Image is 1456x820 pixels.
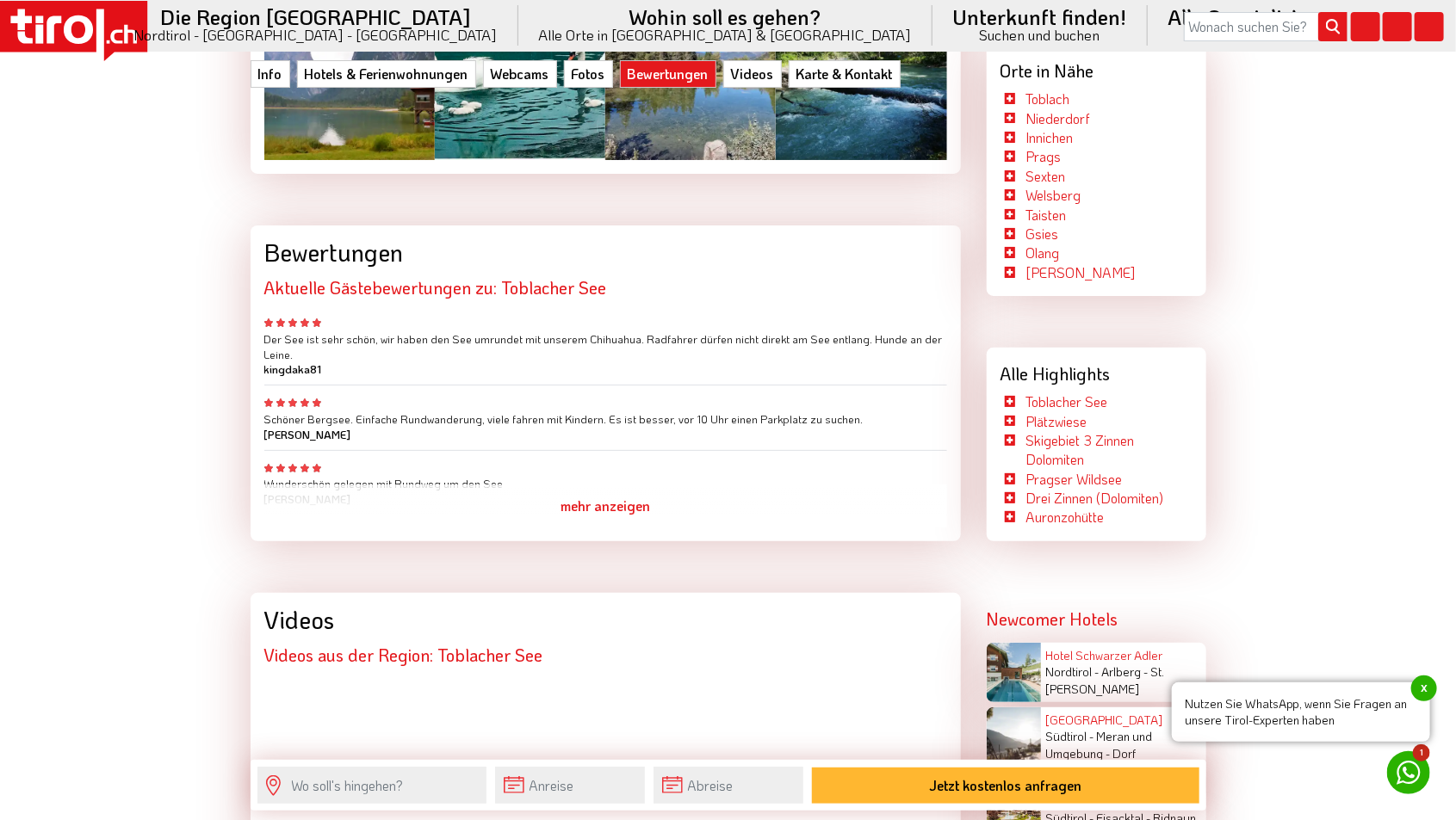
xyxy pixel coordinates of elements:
div: Alle Highlights [987,348,1206,392]
div: Bewertungen [264,239,947,266]
strong: [PERSON_NAME] [264,428,351,441]
div: mehr anzeigen [264,484,947,527]
span: St. [PERSON_NAME] [1045,663,1164,697]
a: Auronzohütte [1026,508,1105,526]
a: Videos [723,60,782,88]
small: Nordtirol - [GEOGRAPHIC_DATA] - [GEOGRAPHIC_DATA] [134,28,498,42]
a: Sexten [1026,167,1066,185]
a: 1 Nutzen Sie WhatsApp, wenn Sie Fragen an unsere Tirol-Experten habenx [1387,751,1430,794]
span: Arlberg - [1101,663,1148,680]
span: Nordtirol - [1045,663,1099,680]
input: Abreise [654,767,803,804]
h2: Aktuelle Gästebewertungen zu: Toblacher See [264,278,947,297]
a: Toblacher See [1026,392,1108,410]
div: Videos [264,607,947,633]
a: Toblach [1026,89,1070,108]
h2: Videos aus der Region: Toblacher See [264,645,947,664]
a: Skigebiet 3 Zinnen Dolomiten [1026,431,1135,468]
button: Jetzt kostenlos anfragen [812,768,1199,804]
a: Prags [1026,147,1062,165]
a: Pragser Wildsee [1026,470,1123,488]
strong: kingdaka81 [264,362,322,376]
span: Nutzen Sie WhatsApp, wenn Sie Fragen an unsere Tirol-Experten haben [1172,682,1430,742]
div: Wunderschön gelegen mit Rundweg um den See [264,477,947,508]
small: Suchen und buchen [953,28,1127,42]
i: Karte öffnen [1351,12,1380,41]
div: Der See ist sehr schön, wir haben den See umrundet mit unserem Chihuahua. Radfahrer dürfen nicht ... [264,332,947,379]
i: Kontakt [1415,12,1444,41]
input: Anreise [495,767,645,804]
a: [PERSON_NAME] [1026,263,1136,281]
a: Info [251,60,290,88]
strong: Newcomer Hotels [987,607,1118,630]
a: Innichen [1026,128,1074,146]
a: Plätzwiese [1026,412,1087,430]
a: Hotel Schwarzer Adler [1045,647,1162,663]
a: Drei Zinnen (Dolomiten) [1026,489,1164,507]
a: Karte & Kontakt [789,60,901,88]
i: Fotogalerie [1383,12,1412,41]
small: Alle Orte in [GEOGRAPHIC_DATA] & [GEOGRAPHIC_DATA] [539,28,912,42]
a: [GEOGRAPHIC_DATA] [1045,712,1162,728]
div: Schöner Bergsee. Einfache Rundwanderung, viele fahren mit Kindern. Es ist besser, vor 10 Uhr eine... [264,412,947,443]
a: Olang [1026,244,1060,262]
input: Wo soll's hingehen? [257,767,486,804]
span: Meran und Umgebung - [1045,728,1152,761]
a: Niederdorf [1026,109,1090,127]
input: Wonach suchen Sie? [1184,12,1348,41]
span: 1 [1413,744,1430,761]
a: Bewertungen [620,60,716,88]
a: Fotos [564,60,613,88]
a: Gsies [1026,225,1059,243]
a: Taisten [1026,206,1067,224]
span: Südtirol - [1045,728,1094,744]
a: Webcams [483,60,557,88]
a: Hotels & Ferienwohnungen [297,60,476,88]
div: Orte in Nähe [987,45,1206,89]
span: x [1411,675,1437,701]
a: Welsberg [1026,186,1081,204]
